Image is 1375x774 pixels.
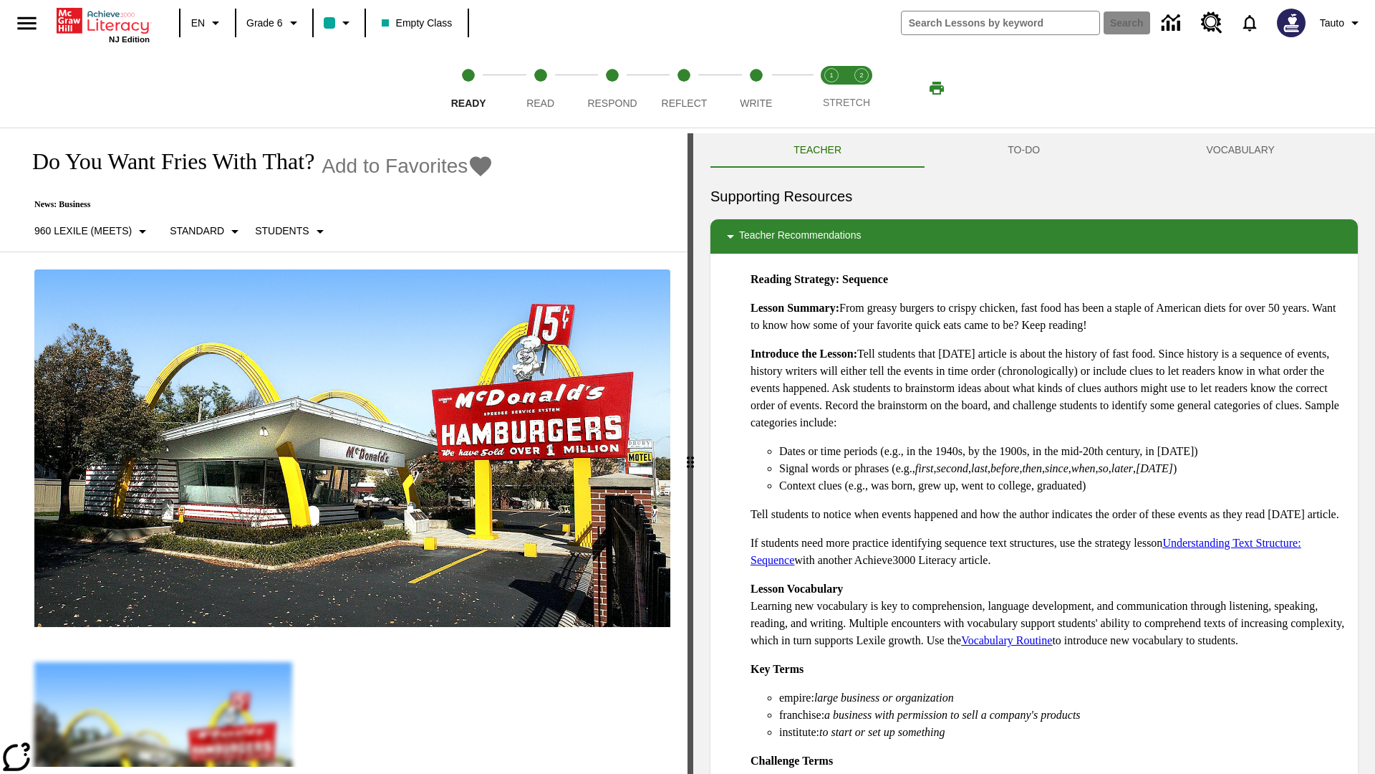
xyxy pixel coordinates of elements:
[779,460,1346,477] li: Signal words or phrases (e.g., , , , , , , , , , )
[751,302,839,314] strong: Lesson Summary:
[109,35,150,44] span: NJ Edition
[751,663,804,675] strong: Key Terms
[164,219,249,244] button: Scaffolds, Standard
[6,2,48,44] button: Open side menu
[751,345,1346,431] p: Tell students that [DATE] article is about the history of fast food. Since history is a sequence ...
[859,72,863,79] text: 2
[318,10,360,36] button: Class color is teal. Change class color
[779,689,1346,707] li: empire:
[693,133,1375,774] div: activity
[779,443,1346,460] li: Dates or time periods (e.g., in the 1940s, by the 1900s, in the mid-20th century, in [DATE])
[1022,462,1042,474] em: then
[1277,9,1306,37] img: Avatar
[571,49,654,128] button: Respond step 3 of 5
[751,348,857,360] strong: Introduce the Lesson:
[191,16,205,31] span: EN
[427,49,510,128] button: Ready step 1 of 5
[1045,462,1068,474] em: since
[824,709,1081,721] em: a business with permission to sell a company's products
[779,724,1346,741] li: institute:
[241,10,308,36] button: Grade: Grade 6, Select a grade
[17,148,314,175] h1: Do You Want Fries With That?
[185,10,231,36] button: Language: EN, Select a language
[170,224,224,239] p: Standard
[1111,462,1133,474] em: later
[914,75,960,101] button: Print
[739,228,861,245] p: Teacher Recommendations
[710,133,925,168] button: Teacher
[925,133,1123,168] button: TO-DO
[34,269,670,628] img: One of the first McDonald's stores, with the iconic red sign and golden arches.
[322,155,468,178] span: Add to Favorites
[1099,462,1109,474] em: so
[710,219,1358,254] div: Teacher Recommendations
[915,462,934,474] em: first
[29,219,157,244] button: Select Lexile, 960 Lexile (Meets)
[961,634,1052,646] a: Vocabulary Routine
[842,273,888,285] strong: Sequence
[34,224,132,239] p: 960 Lexile (Meets)
[526,97,554,109] span: Read
[751,755,833,767] strong: Challenge Terms
[902,11,1099,34] input: search field
[751,583,843,595] strong: Lesson Vocabulary
[990,462,1019,474] em: before
[1123,133,1358,168] button: VOCABULARY
[1153,4,1192,43] a: Data Center
[710,185,1358,208] h6: Supporting Resources
[710,133,1358,168] div: Instructional Panel Tabs
[751,300,1346,334] p: From greasy burgers to crispy chicken, fast food has been a staple of American diets for over 50 ...
[715,49,798,128] button: Write step 5 of 5
[751,506,1346,523] p: Tell students to notice when events happened and how the author indicates the order of these even...
[751,580,1346,649] p: Learning new vocabulary is key to comprehension, language development, and communication through ...
[937,462,968,474] em: second
[662,97,708,109] span: Reflect
[642,49,725,128] button: Reflect step 4 of 5
[1136,462,1173,474] em: [DATE]
[779,707,1346,724] li: franchise:
[829,72,833,79] text: 1
[687,133,693,774] div: Press Enter or Spacebar and then press right and left arrow keys to move the slider
[841,49,882,128] button: Stretch Respond step 2 of 2
[57,5,150,44] div: Home
[751,273,839,285] strong: Reading Strategy:
[1231,4,1268,42] a: Notifications
[751,537,1301,566] a: Understanding Text Structure: Sequence
[823,97,870,108] span: STRETCH
[249,219,334,244] button: Select Student
[255,224,309,239] p: Students
[246,16,283,31] span: Grade 6
[740,97,772,109] span: Write
[1071,462,1096,474] em: when
[1320,16,1344,31] span: Tauto
[779,477,1346,494] li: Context clues (e.g., was born, grew up, went to college, graduated)
[587,97,637,109] span: Respond
[1314,10,1369,36] button: Profile/Settings
[811,49,852,128] button: Stretch Read step 1 of 2
[498,49,582,128] button: Read step 2 of 5
[1268,4,1314,42] button: Select a new avatar
[382,16,453,31] span: Empty Class
[451,97,486,109] span: Ready
[1192,4,1231,42] a: Resource Center, Will open in new tab
[17,199,493,210] p: News: Business
[971,462,988,474] em: last
[322,153,493,178] button: Add to Favorites - Do You Want Fries With That?
[814,692,954,704] em: large business or organization
[819,726,945,738] em: to start or set up something
[751,535,1346,569] p: If students need more practice identifying sequence text structures, use the strategy lesson with...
